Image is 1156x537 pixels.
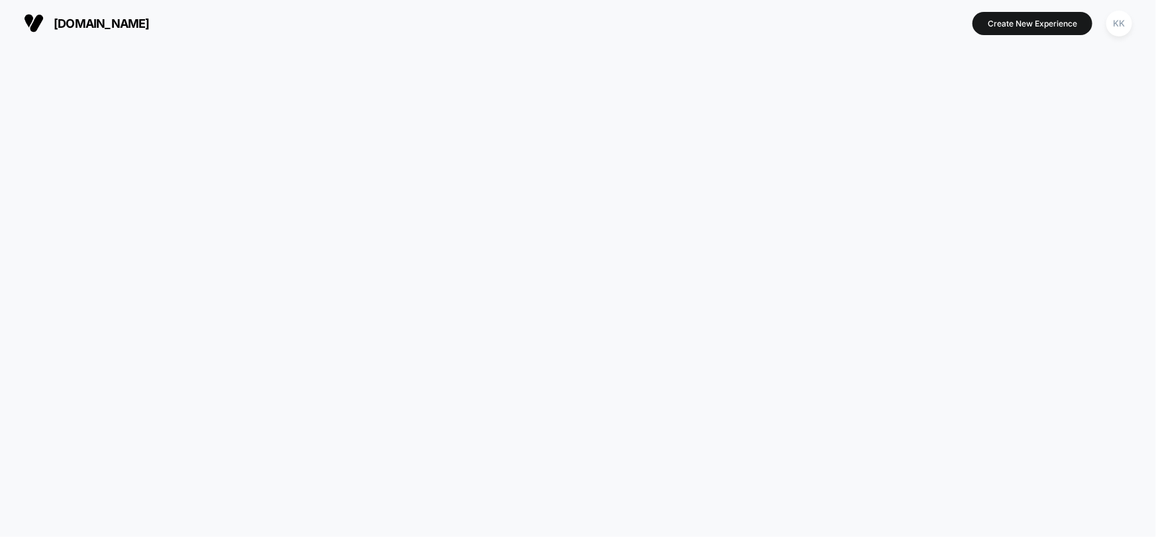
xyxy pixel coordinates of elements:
span: [DOMAIN_NAME] [54,17,150,30]
div: KK [1106,11,1132,36]
button: KK [1102,10,1136,37]
img: Visually logo [24,13,44,33]
button: Create New Experience [972,12,1092,35]
button: [DOMAIN_NAME] [20,13,154,34]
